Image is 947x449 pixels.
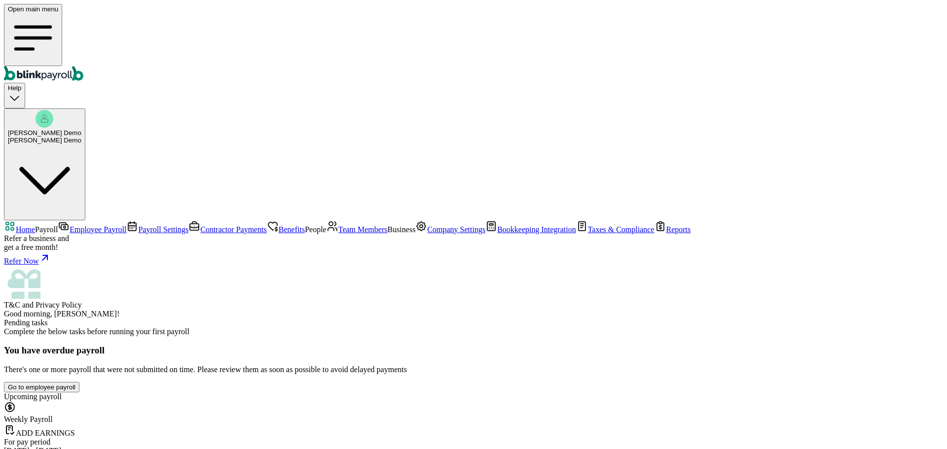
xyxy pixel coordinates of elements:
span: T&C [4,301,20,309]
div: Pending tasks [4,318,943,327]
button: Go to employee payroll [4,382,79,392]
span: Weekly Payroll [4,415,53,423]
span: Bookkeeping Integration [497,225,576,234]
a: Contractor Payments [188,225,267,234]
a: Bookkeeping Integration [485,225,576,234]
button: [PERSON_NAME] Demo[PERSON_NAME] Demo [4,108,85,220]
span: Payroll Settings [138,225,188,234]
a: Team Members [327,225,388,234]
div: [PERSON_NAME] Demo [8,137,81,144]
a: Reports [655,225,691,234]
span: Good morning, [PERSON_NAME]! [4,310,119,318]
a: Employee Payroll [58,225,126,234]
a: Company Settings [415,225,485,234]
nav: Global [4,4,943,83]
iframe: Chat Widget [783,343,947,449]
span: Taxes & Compliance [588,225,655,234]
span: Privacy Policy [36,301,82,309]
button: Open main menu [4,4,62,66]
div: For pay period [4,438,943,447]
a: Taxes & Compliance [576,225,655,234]
a: Home [4,225,35,234]
span: Company Settings [427,225,485,234]
span: Payroll [35,225,58,234]
p: There's one or more payroll that were not submitted on time. Please review them as soon as possib... [4,365,943,374]
div: Go to employee payroll [8,383,75,391]
a: Payroll Settings [126,225,188,234]
span: Open main menu [8,5,58,13]
a: Benefits [267,225,305,234]
span: Contractor Payments [200,225,267,234]
span: Employee Payroll [70,225,126,234]
span: and [4,301,82,309]
div: ADD EARNINGS [4,424,943,438]
span: Upcoming payroll [4,392,62,401]
span: Home [16,225,35,234]
button: Help [4,83,25,108]
nav: Sidebar [4,220,943,310]
a: Refer Now [4,252,943,266]
span: Help [8,84,21,92]
span: Business [387,225,415,234]
span: [PERSON_NAME] Demo [8,129,81,137]
span: Complete the below tasks before running your first payroll [4,327,189,336]
span: Reports [666,225,691,234]
span: People [305,225,327,234]
div: Refer a business and get a free month! [4,234,943,252]
span: Team Members [338,225,388,234]
span: Benefits [279,225,305,234]
h3: You have overdue payroll [4,345,943,356]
